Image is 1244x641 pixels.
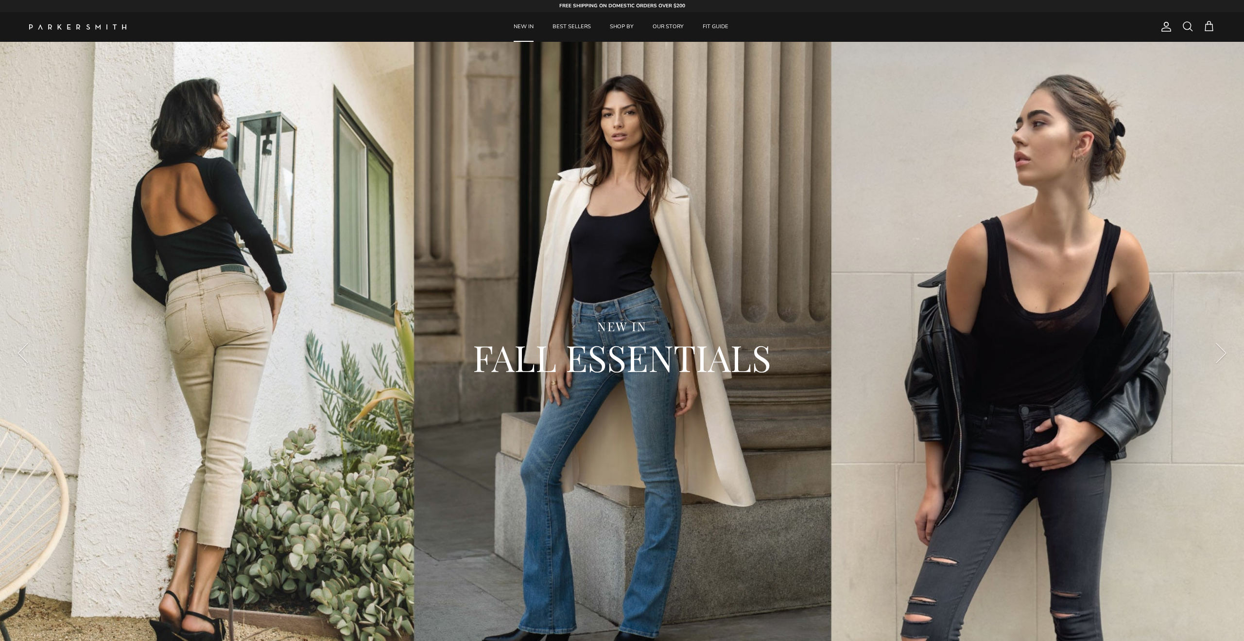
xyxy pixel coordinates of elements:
[544,12,600,42] a: BEST SELLERS
[1157,21,1172,33] a: Account
[53,319,1191,335] div: NEW IN
[29,24,126,30] img: Parker Smith
[145,12,1097,42] div: Primary
[601,12,642,42] a: SHOP BY
[644,12,692,42] a: OUR STORY
[119,334,1125,381] h2: FALL ESSENTIALS
[559,2,685,9] strong: FREE SHIPPING ON DOMESTIC ORDERS OVER $200
[505,12,542,42] a: NEW IN
[694,12,737,42] a: FIT GUIDE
